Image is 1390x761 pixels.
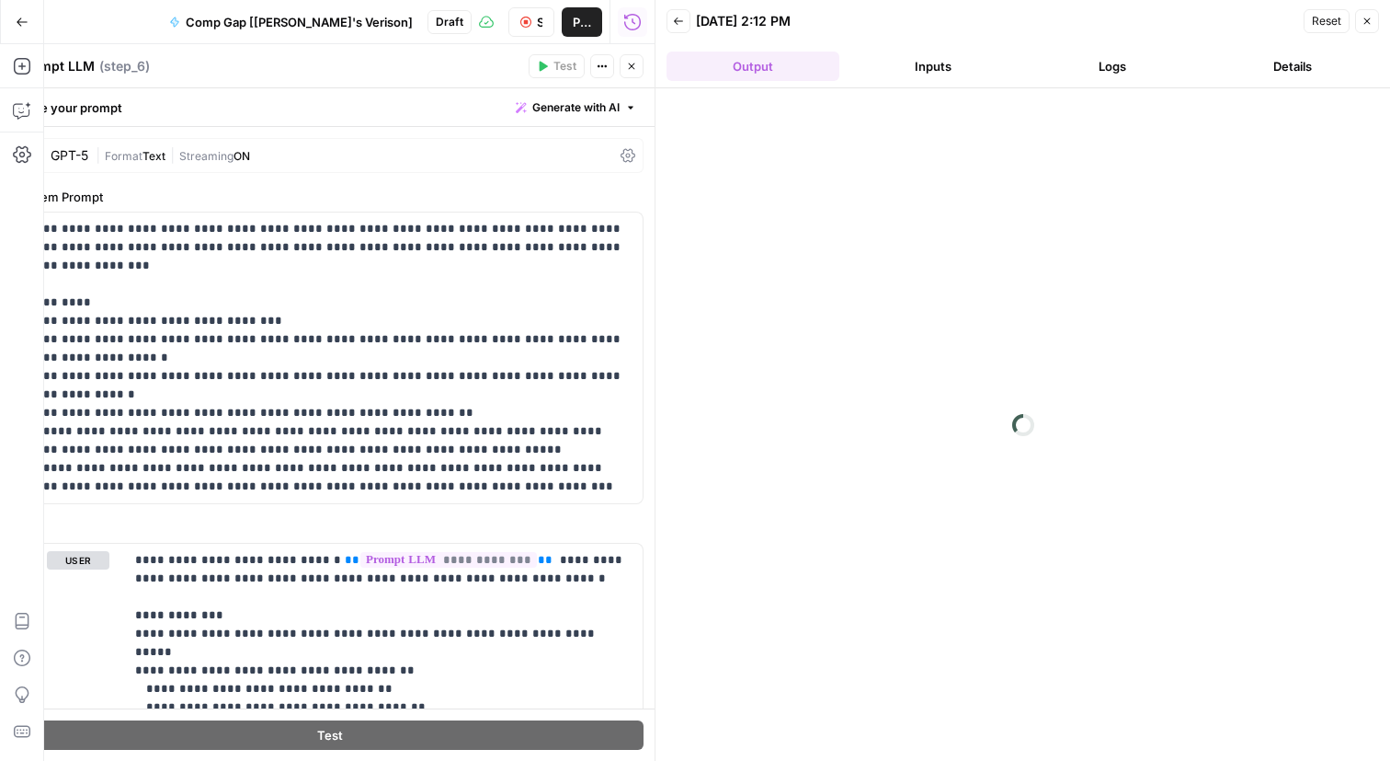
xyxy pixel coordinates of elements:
[142,149,165,163] span: Text
[847,52,1020,81] button: Inputs
[51,149,88,162] div: GPT-5
[158,7,424,37] button: Comp Gap [[PERSON_NAME]'s Verison]
[667,52,839,81] button: Output
[1312,13,1341,29] span: Reset
[436,14,463,30] span: Draft
[529,54,585,78] button: Test
[17,57,95,75] textarea: Prompt LLM
[105,149,142,163] span: Format
[17,188,644,206] label: System Prompt
[1304,9,1350,33] button: Reset
[1027,52,1200,81] button: Logs
[573,13,591,31] span: Publish
[17,519,644,537] label: Chat
[96,145,105,164] span: |
[186,13,413,31] span: Comp Gap [[PERSON_NAME]'s Verison]
[537,13,542,31] span: Stop Run
[553,58,576,75] span: Test
[99,57,150,75] span: ( step_6 )
[532,99,620,116] span: Generate with AI
[234,149,250,163] span: ON
[317,726,343,744] span: Test
[1206,52,1379,81] button: Details
[47,551,109,570] button: user
[165,145,179,164] span: |
[508,7,554,37] button: Stop Run
[562,7,602,37] button: Publish
[6,88,655,126] div: Write your prompt
[508,96,644,120] button: Generate with AI
[179,149,234,163] span: Streaming
[17,721,644,750] button: Test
